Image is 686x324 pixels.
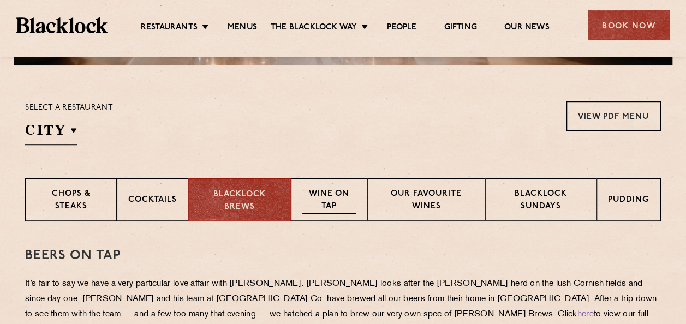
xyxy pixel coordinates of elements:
p: Our favourite wines [379,188,473,214]
h2: City [25,121,77,145]
p: Pudding [608,194,649,208]
div: Book Now [588,10,670,40]
p: Blacklock Brews [200,189,279,213]
p: Chops & Steaks [37,188,105,214]
a: The Blacklock Way [271,22,357,34]
img: BL_Textured_Logo-footer-cropped.svg [16,17,108,33]
h3: Beers on tap [25,249,661,263]
a: View PDF Menu [566,101,661,131]
a: Restaurants [141,22,198,34]
a: Our News [504,22,550,34]
a: People [387,22,416,34]
p: Wine on Tap [302,188,356,214]
a: here [577,310,594,319]
a: Gifting [444,22,476,34]
a: Menus [228,22,257,34]
p: Blacklock Sundays [497,188,585,214]
p: Select a restaurant [25,101,113,115]
p: Cocktails [128,194,177,208]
